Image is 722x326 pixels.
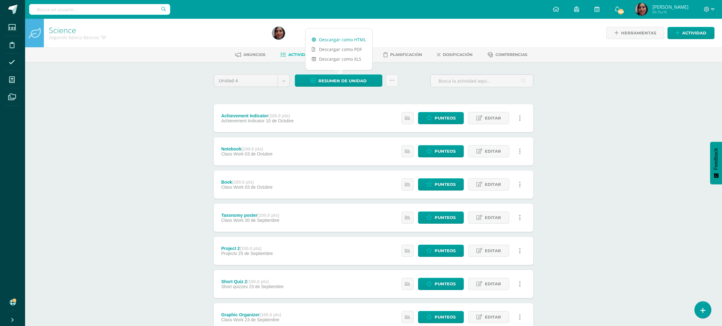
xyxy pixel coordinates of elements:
[435,212,456,223] span: Punteos
[713,148,719,170] span: Feedback
[29,4,170,15] input: Busca un usuario...
[240,246,261,251] strong: (100.0 pts)
[682,27,706,39] span: Actividad
[214,75,290,87] a: Unidad 4
[295,74,382,87] a: Resumen de unidad
[221,246,273,251] div: Project 2
[49,25,76,35] a: Science
[435,245,456,257] span: Punteos
[221,118,265,123] span: Achievement Indicator
[221,213,280,218] div: Taxonomy poster
[635,3,648,16] img: 3843fb34685ba28fd29906e75e029183.png
[435,112,456,124] span: Punteos
[241,146,263,151] strong: (100.0 pts)
[621,27,656,39] span: Herramientas
[485,212,501,223] span: Editar
[306,54,372,64] a: Descargar como XLS
[418,112,464,124] a: Punteos
[485,179,501,190] span: Editar
[384,50,422,60] a: Planificación
[245,151,273,156] span: 03 de Octubre
[259,312,281,317] strong: (100.0 pts)
[235,50,265,60] a: Anuncios
[238,251,273,256] span: 25 de Septiembre
[280,50,316,60] a: Actividades
[437,50,473,60] a: Dosificación
[710,142,722,184] button: Feedback - Mostrar encuesta
[221,317,243,322] span: Class Work
[435,311,456,323] span: Punteos
[488,50,527,60] a: Conferencias
[485,112,501,124] span: Editar
[221,185,243,190] span: Class Work
[245,317,280,322] span: 23 de Septiembre
[418,245,464,257] a: Punteos
[258,213,279,218] strong: (100.0 pts)
[318,75,367,87] span: Resumen de unidad
[390,52,422,57] span: Planificación
[617,8,624,15] span: 605
[221,218,243,223] span: Class Work
[485,311,501,323] span: Editar
[49,34,265,40] div: Segundo Básico Básicos 'B'
[232,180,254,185] strong: (100.0 pts)
[221,151,243,156] span: Class Work
[495,52,527,57] span: Conferencias
[431,75,533,87] input: Busca la actividad aquí...
[49,26,265,34] h1: Science
[221,251,237,256] span: Projects
[485,278,501,290] span: Editar
[485,145,501,157] span: Editar
[268,113,290,118] strong: (100.0 pts)
[221,279,284,284] div: Short Quiz 2
[418,145,464,157] a: Punteos
[219,75,273,87] span: Unidad 4
[418,178,464,191] a: Punteos
[606,27,664,39] a: Herramientas
[221,284,248,289] span: Short quizzes
[418,311,464,323] a: Punteos
[249,284,284,289] span: 23 de Septiembre
[243,52,265,57] span: Anuncios
[221,113,294,118] div: Achievement Indicator
[247,279,269,284] strong: (100.0 pts)
[435,145,456,157] span: Punteos
[435,179,456,190] span: Punteos
[221,146,273,151] div: Notebook
[418,211,464,224] a: Punteos
[272,27,285,39] img: 3843fb34685ba28fd29906e75e029183.png
[667,27,714,39] a: Actividad
[221,180,273,185] div: Book
[288,52,316,57] span: Actividades
[652,4,688,10] span: [PERSON_NAME]
[306,35,372,44] a: Descargar como HTML
[221,312,281,317] div: Graphic Organizer
[306,44,372,54] a: Descargar como PDF
[652,9,688,15] span: Mi Perfil
[266,118,294,123] span: 10 de Octubre
[435,278,456,290] span: Punteos
[245,218,280,223] span: 30 de Septiembre
[418,278,464,290] a: Punteos
[485,245,501,257] span: Editar
[245,185,273,190] span: 03 de Octubre
[443,52,473,57] span: Dosificación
